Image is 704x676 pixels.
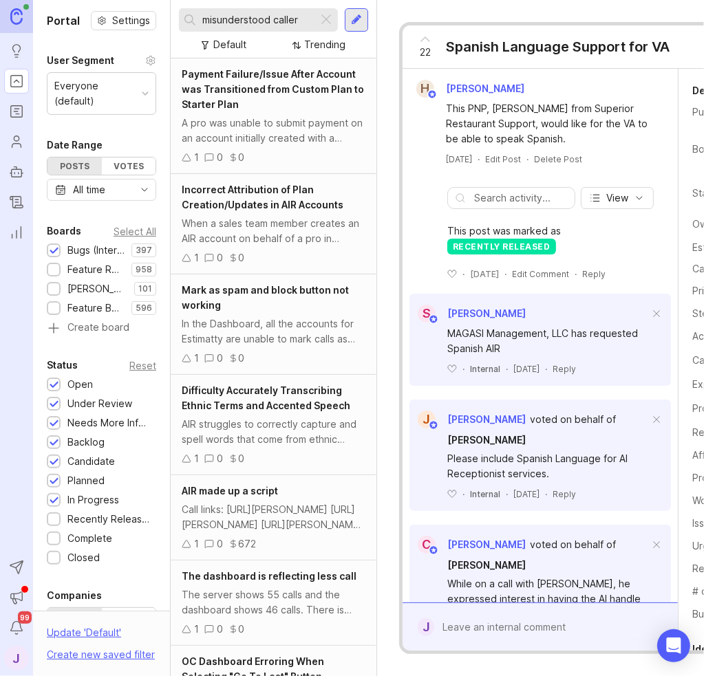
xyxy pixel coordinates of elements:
h1: Portal [47,12,80,29]
a: Changelog [4,190,29,215]
div: In Progress [67,492,119,508]
div: Internal [470,488,500,500]
div: Internal [470,363,500,375]
span: The dashboard is reflecting less call [182,570,356,582]
div: Reset [129,362,156,369]
div: [PERSON_NAME] (Public) [67,281,127,296]
div: 672 [238,536,256,552]
div: Reply [582,268,606,280]
div: Open Intercom Messenger [657,629,690,662]
a: [DATE] [446,153,472,165]
svg: toggle icon [134,184,156,195]
div: Under Review [67,396,132,411]
img: member badge [429,545,439,556]
div: · [462,488,465,500]
div: recently released [447,239,556,254]
div: 1 [194,536,199,552]
label: By account owner [102,608,156,646]
a: Autopilot [4,160,29,184]
div: Call links: [URL][PERSON_NAME] [URL][PERSON_NAME] [URL][PERSON_NAME] [URL][PERSON_NAME] AIR is ma... [182,502,365,532]
div: Companies [47,587,102,604]
div: J [4,646,29,670]
time: [DATE] [446,154,472,164]
div: Boards [47,223,81,239]
div: Feature Requests (Internal) [67,262,125,277]
div: 1 [194,351,199,366]
div: Planned [67,473,105,488]
div: J [418,618,434,636]
div: Delete Post [534,153,582,165]
div: · [462,363,465,375]
div: MAGASI Management, LLC has requested Spanish AIR [447,326,649,356]
div: 0 [238,351,244,366]
a: Reporting [4,220,29,245]
div: voted on behalf of [530,412,616,427]
a: Ideas [4,39,29,63]
time: [DATE] [470,269,499,279]
div: Feature Board Sandbox [DATE] [67,301,125,316]
div: A pro was unable to submit payment on an account initially created with a custom plan, which was ... [182,116,365,146]
a: Difficulty Accurately Transcribing Ethnic Terms and Accented SpeechAIR struggles to correctly cap... [171,375,376,475]
div: · [545,488,547,500]
a: Mark as spam and block button not workingIn the Dashboard, all the accounts for Estimatty are una... [171,274,376,375]
span: [PERSON_NAME] [447,307,526,319]
button: Notifications [4,615,29,640]
span: AIR made up a script [182,485,278,497]
a: [PERSON_NAME] [447,433,526,448]
div: 1 [194,250,199,265]
div: · [545,363,547,375]
span: [PERSON_NAME] [447,538,526,550]
div: Votes [102,157,156,175]
span: This post was marked as [447,223,561,239]
div: This PNP, [PERSON_NAME] from Superior Restaurant Support, would like for the VA to be able to spe... [446,101,650,146]
div: · [526,153,529,165]
a: Create board [47,323,156,335]
span: Incorrect Attribution of Plan Creation/Updates in AIR Accounts [182,184,343,210]
div: Edit Post [485,153,521,165]
div: · [478,153,480,165]
span: [PERSON_NAME] [446,83,524,94]
button: View [581,187,654,209]
div: 0 [217,150,223,165]
div: 0 [238,622,244,637]
div: 0 [238,150,244,165]
button: Send to Autopilot [4,555,29,580]
span: View [606,191,628,205]
div: Candidate [67,454,115,469]
div: Please include Spanish Language for AI Receptionist services. [447,451,649,481]
span: Mark as spam and block button not working [182,284,349,311]
div: 0 [217,451,223,466]
a: AIR made up a scriptCall links: [URL][PERSON_NAME] [URL][PERSON_NAME] [URL][PERSON_NAME] [URL][PE... [171,475,376,560]
span: 22 [420,45,431,60]
a: Payment Failure/Issue After Account was Transitioned from Custom Plan to Starter PlanA pro was un... [171,58,376,174]
a: Roadmaps [4,99,29,124]
p: 397 [136,245,152,256]
div: Spanish Language Support for VA [446,37,670,56]
input: Search... [202,12,312,28]
img: Canny Home [10,8,23,24]
div: Closed [67,550,100,565]
a: Incorrect Attribution of Plan Creation/Updates in AIR AccountsWhen a sales team member creates an... [171,174,376,274]
span: Difficulty Accurately Transcribing Ethnic Terms and Accented Speech [182,384,350,411]
div: 0 [217,622,223,637]
div: Bugs (Internal) [67,243,125,258]
a: S[PERSON_NAME] [409,305,526,323]
a: H[PERSON_NAME] [408,80,535,98]
span: [PERSON_NAME] [447,413,526,425]
div: 0 [238,451,244,466]
span: Settings [112,14,150,28]
span: [PERSON_NAME] [447,434,526,446]
div: Trending [304,37,345,52]
div: Complete [67,531,112,546]
a: J[PERSON_NAME] [409,411,526,428]
div: All time [73,182,105,197]
div: S [418,305,436,323]
a: [PERSON_NAME] [447,558,526,573]
div: Posts [47,157,102,175]
div: Reply [553,488,576,500]
div: Open [67,377,93,392]
div: H [416,80,434,98]
div: · [506,363,508,375]
div: 1 [194,451,199,466]
a: C[PERSON_NAME] [409,536,526,554]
